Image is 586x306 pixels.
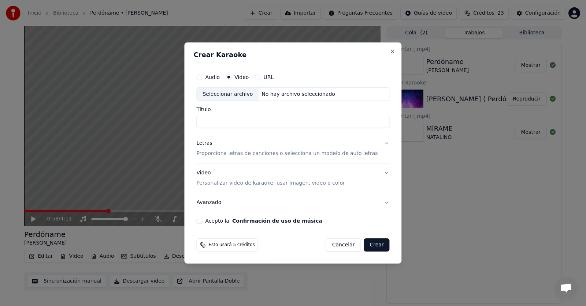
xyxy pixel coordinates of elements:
div: Video [196,170,345,187]
label: URL [263,75,274,80]
h2: Crear Karaoke [193,52,392,58]
button: Cancelar [326,238,361,252]
label: Título [196,107,389,112]
div: Letras [196,140,212,147]
button: Avanzado [196,193,389,212]
p: Personalizar video de karaoke: usar imagen, video o color [196,180,345,187]
label: Audio [205,75,220,80]
button: Acepto la [232,218,322,223]
p: Proporciona letras de canciones o selecciona un modelo de auto letras [196,150,378,158]
div: Seleccionar archivo [197,88,259,101]
label: Acepto la [205,218,322,223]
label: Video [234,75,249,80]
button: LetrasProporciona letras de canciones o selecciona un modelo de auto letras [196,134,389,163]
div: No hay archivo seleccionado [259,91,338,98]
button: VideoPersonalizar video de karaoke: usar imagen, video o color [196,164,389,193]
button: Crear [364,238,389,252]
span: Esto usará 5 créditos [208,242,255,248]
